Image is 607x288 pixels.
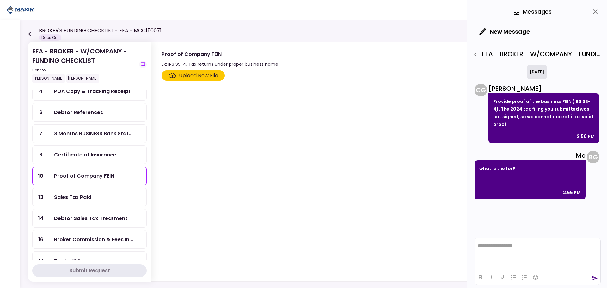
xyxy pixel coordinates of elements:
[54,214,127,222] div: Debtor Sales Tax Treatment
[32,145,147,164] a: 8Certificate of Insurance
[33,188,49,206] div: 13
[587,151,599,163] div: B G
[32,103,147,122] a: 6Debtor References
[54,236,133,243] div: Broker Commission & Fees Invoice
[513,7,552,16] div: Messages
[162,50,278,58] div: Proof of Company FEIN
[32,82,147,101] a: 4POA Copy & Tracking Receipt
[54,172,114,180] div: Proof of Company FEIN
[592,275,598,281] button: send
[475,238,600,270] iframe: Rich Text Area
[32,188,147,206] a: 13Sales Tax Paid
[577,132,595,140] div: 2:50 PM
[32,46,137,83] div: EFA - BROKER - W/COMPANY - FUNDING CHECKLIST
[32,230,147,249] a: 16Broker Commission & Fees Invoice
[32,124,147,143] a: 73 Months BUSINESS Bank Statements
[33,82,49,100] div: 4
[54,257,81,265] div: Dealer W9
[162,60,278,68] div: Ex: IRS SS-4, Tax returns under proper business name
[497,273,508,282] button: Underline
[33,146,49,164] div: 8
[151,42,594,282] div: Proof of Company FEINEx: IRS SS-4, Tax returns under proper business nameshow-messagesClick here ...
[527,65,547,79] div: [DATE]
[54,151,116,159] div: Certificate of Insurance
[563,189,581,196] div: 2:55 PM
[66,74,99,83] div: [PERSON_NAME]
[493,98,595,128] p: Provide proof of the business FEIN (IRS SS-4). The 2024 tax filing you submitted was not signed, ...
[54,87,131,95] div: POA Copy & Tracking Receipt
[33,167,49,185] div: 10
[39,34,61,41] div: Docs Out
[32,167,147,185] a: 10Proof of Company FEIN
[162,70,225,81] span: Click here to upload the required document
[33,209,49,227] div: 14
[475,273,486,282] button: Bold
[508,273,519,282] button: Bullet list
[179,72,218,79] div: Upload New File
[69,267,110,274] div: Submit Request
[519,273,530,282] button: Numbered list
[486,273,497,282] button: Italic
[32,67,137,73] div: Sent to:
[475,151,586,160] div: Me
[54,193,91,201] div: Sales Tax Paid
[470,49,601,60] div: EFA - BROKER - W/COMPANY - FUNDING CHECKLIST - Proof of Company FEIN
[488,84,599,93] div: [PERSON_NAME]
[39,27,162,34] h1: BROKER'S FUNDING CHECKLIST - EFA - MCC150071
[32,209,147,228] a: 14Debtor Sales Tax Treatment
[32,264,147,277] button: Submit Request
[54,130,132,138] div: 3 Months BUSINESS Bank Statements
[479,165,581,172] p: what is the for?
[475,84,487,96] div: C G
[54,108,103,116] div: Debtor References
[33,252,49,270] div: 17
[530,273,541,282] button: Emojis
[33,125,49,143] div: 7
[32,251,147,270] a: 17Dealer W9
[32,74,65,83] div: [PERSON_NAME]
[590,6,601,17] button: close
[6,5,35,15] img: Partner icon
[475,23,535,40] button: New Message
[33,230,49,248] div: 16
[139,61,147,68] button: show-messages
[33,103,49,121] div: 6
